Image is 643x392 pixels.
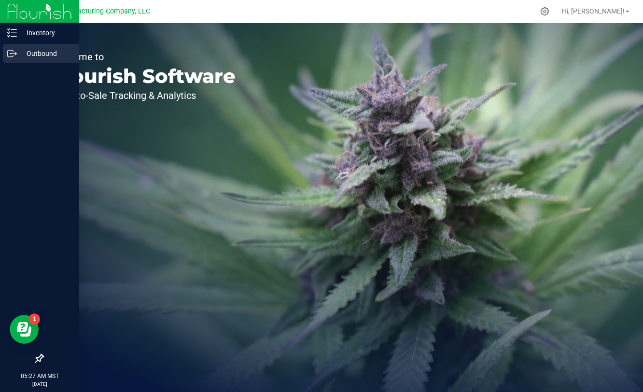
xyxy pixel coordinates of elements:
[10,315,39,344] iframe: Resource center
[17,27,75,39] p: Inventory
[539,7,551,16] div: Manage settings
[28,313,40,325] iframe: Resource center unread badge
[17,48,75,59] p: Outbound
[562,7,625,15] span: Hi, [PERSON_NAME]!
[52,52,236,62] p: Welcome to
[4,372,75,380] p: 05:27 AM MST
[7,49,17,58] inline-svg: Outbound
[4,380,75,388] p: [DATE]
[47,7,150,15] span: BB Manufacturing Company, LLC
[52,91,236,100] p: Seed-to-Sale Tracking & Analytics
[7,28,17,38] inline-svg: Inventory
[52,67,236,86] p: Flourish Software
